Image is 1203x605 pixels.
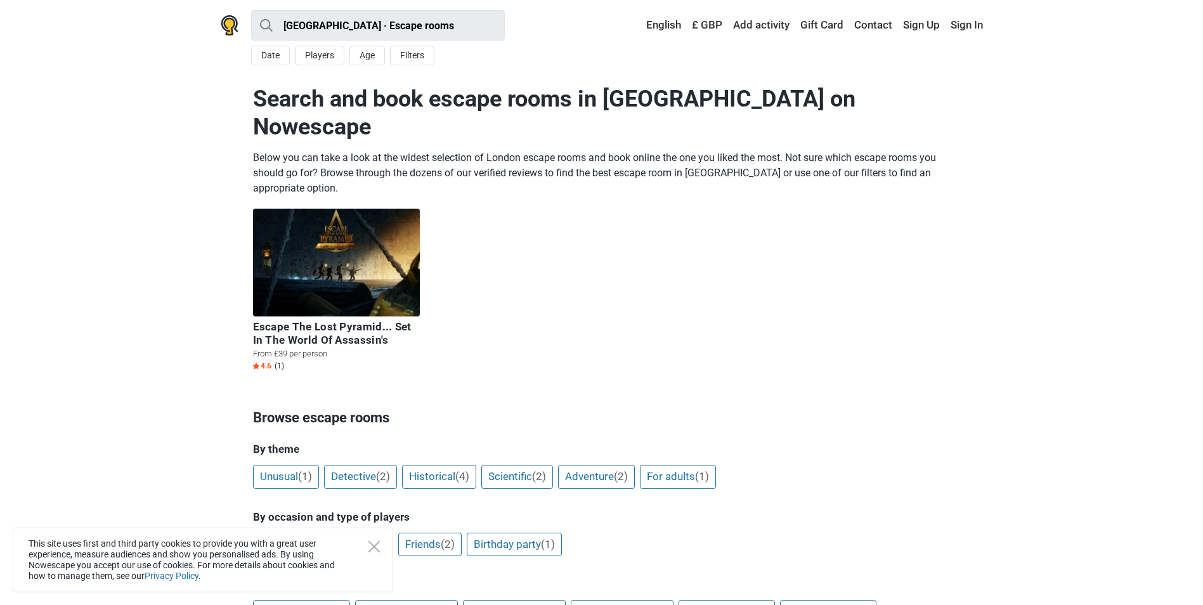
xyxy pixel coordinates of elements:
p: From £39 per person [253,348,420,360]
a: £ GBP [689,14,725,37]
a: Contact [851,14,895,37]
img: English [637,21,646,30]
p: Below you can take a look at the widest selection of London escape rooms and book online the one ... [253,150,951,196]
a: Adventure(2) [558,465,635,489]
a: Privacy Policy [145,571,198,581]
div: This site uses first and third party cookies to provide you with a great user experience, measure... [13,528,393,592]
a: Detective(2) [324,465,397,489]
h6: Escape The Lost Pyramid... Set In The World Of Assassin's Creed Origins! [253,320,420,347]
span: (1) [695,470,709,483]
a: Sign In [947,14,983,37]
button: Close [368,541,380,552]
a: Sign Up [900,14,943,37]
h5: By theme [253,443,951,455]
button: Date [251,46,290,65]
button: Players [295,46,344,65]
img: Star [253,363,259,369]
a: Add activity [730,14,793,37]
h5: By occasion and type of players [253,511,951,523]
span: (1) [541,538,555,550]
span: (1) [275,361,284,371]
input: try “London” [251,10,505,41]
a: Historical(4) [402,465,476,489]
button: Age [349,46,385,65]
span: (2) [614,470,628,483]
h3: Browse escape rooms [253,408,951,428]
a: Escape The Lost Pyramid... Set In The World Of Assassin's Creed Origins! escape room london Escap... [253,209,420,374]
span: 4.6 [253,361,271,371]
span: (2) [376,470,390,483]
span: (2) [441,538,455,550]
img: Nowescape logo [221,15,238,36]
a: For adults(1) [640,465,716,489]
button: Filters [390,46,434,65]
a: Birthday party(1) [467,533,562,557]
h1: Search and book escape rooms in [GEOGRAPHIC_DATA] on Nowescape [253,85,951,141]
a: Unusual(1) [253,465,319,489]
img: Escape The Lost Pyramid... Set In The World Of Assassin's Creed Origins! [253,209,420,316]
span: (2) [532,470,546,483]
a: Friends(2) [398,533,462,557]
a: Gift Card [797,14,847,37]
span: (1) [298,470,312,483]
h5: By the number of players [253,578,951,590]
a: Scientific(2) [481,465,553,489]
a: English [634,14,684,37]
span: (4) [455,470,469,483]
